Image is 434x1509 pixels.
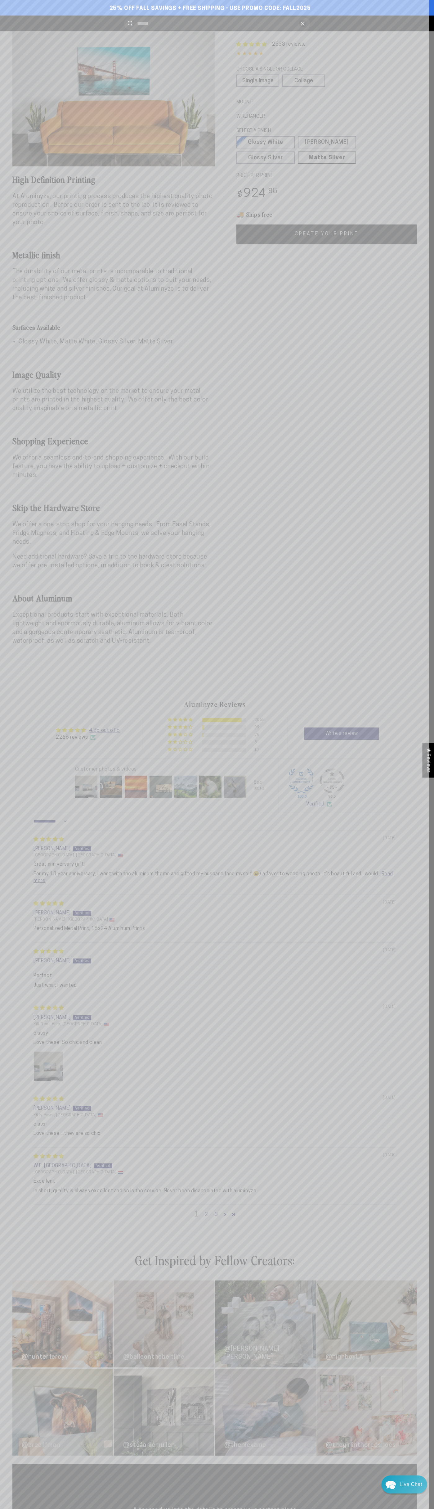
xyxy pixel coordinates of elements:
[299,20,306,27] button: Close
[382,1475,427,1493] div: Chat widget toggle
[400,1475,422,1493] div: Live Chat
[128,21,132,26] button: Search our site
[110,5,311,12] span: 25% off FALL Savings + Free Shipping - Use Promo Code: FALL2025
[422,743,434,777] div: Click to open Judge.me floating reviews tab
